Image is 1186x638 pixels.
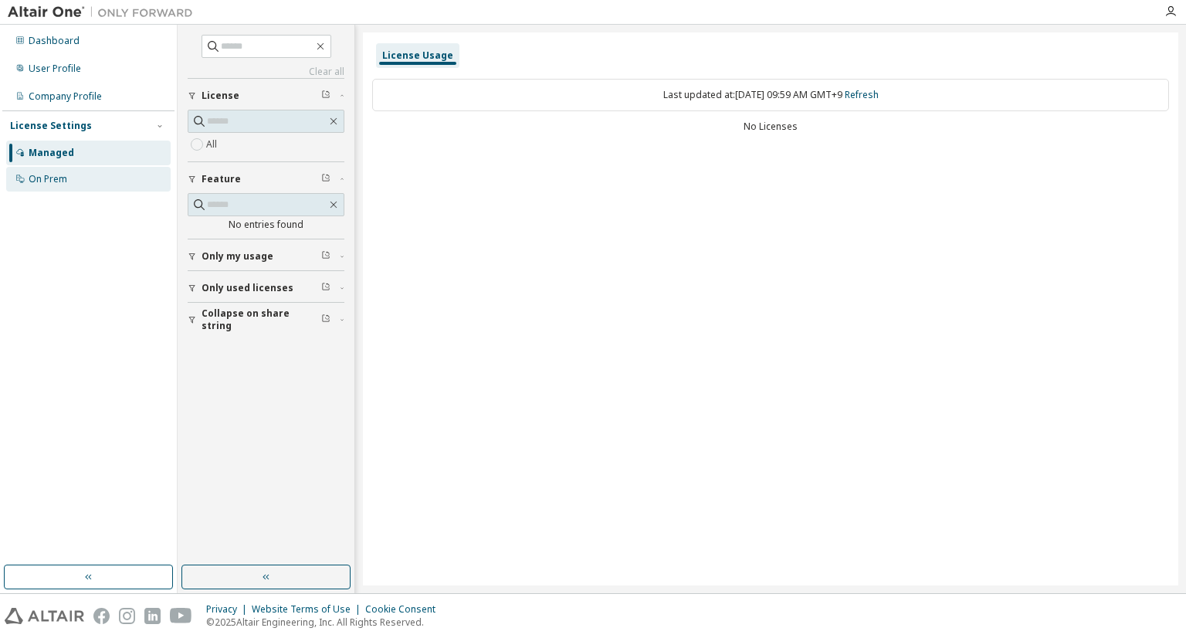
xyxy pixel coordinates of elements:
[188,303,344,337] button: Collapse on share string
[29,147,74,159] div: Managed
[29,63,81,75] div: User Profile
[845,88,879,101] a: Refresh
[206,616,445,629] p: © 2025 Altair Engineering, Inc. All Rights Reserved.
[252,603,365,616] div: Website Terms of Use
[188,219,344,231] div: No entries found
[321,250,330,263] span: Clear filter
[119,608,135,624] img: instagram.svg
[202,282,293,294] span: Only used licenses
[29,35,80,47] div: Dashboard
[29,90,102,103] div: Company Profile
[321,173,330,185] span: Clear filter
[188,79,344,113] button: License
[188,271,344,305] button: Only used licenses
[188,162,344,196] button: Feature
[170,608,192,624] img: youtube.svg
[372,120,1169,133] div: No Licenses
[206,135,220,154] label: All
[382,49,453,62] div: License Usage
[372,79,1169,111] div: Last updated at: [DATE] 09:59 AM GMT+9
[188,239,344,273] button: Only my usage
[202,250,273,263] span: Only my usage
[8,5,201,20] img: Altair One
[188,66,344,78] a: Clear all
[29,173,67,185] div: On Prem
[321,90,330,102] span: Clear filter
[206,603,252,616] div: Privacy
[321,282,330,294] span: Clear filter
[5,608,84,624] img: altair_logo.svg
[202,90,239,102] span: License
[144,608,161,624] img: linkedin.svg
[10,120,92,132] div: License Settings
[93,608,110,624] img: facebook.svg
[365,603,445,616] div: Cookie Consent
[202,173,241,185] span: Feature
[321,314,330,326] span: Clear filter
[202,307,321,332] span: Collapse on share string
